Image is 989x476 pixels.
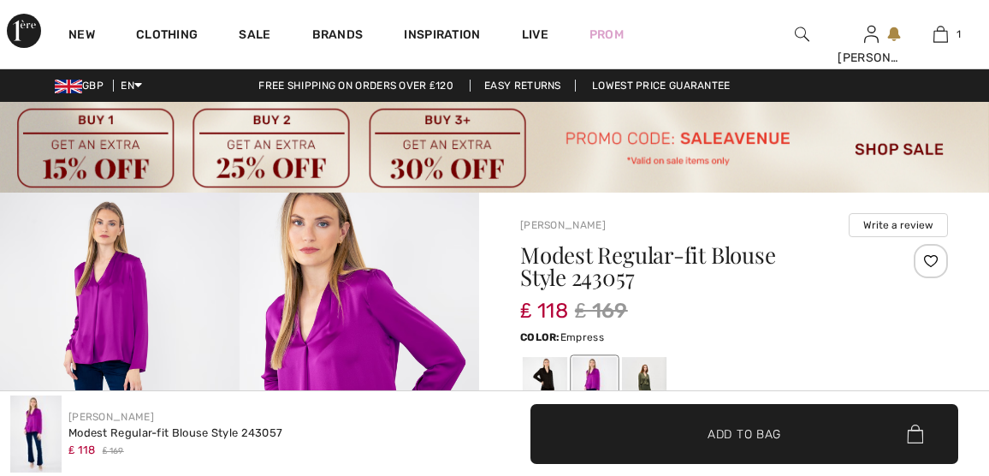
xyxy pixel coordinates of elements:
[933,24,948,45] img: My Bag
[622,357,666,421] div: Iguana
[864,26,879,42] a: Sign In
[239,27,270,45] a: Sale
[575,295,628,326] span: ₤ 169
[708,425,781,443] span: Add to Bag
[121,80,142,92] span: EN
[68,425,282,442] div: Modest Regular-fit Blouse Style 243057
[7,14,41,48] img: 1ère Avenue
[520,331,560,343] span: Color:
[522,26,548,44] a: Live
[838,49,905,67] div: [PERSON_NAME]
[68,411,154,423] a: [PERSON_NAME]
[578,80,744,92] a: Lowest Price Guarantee
[907,24,974,45] a: 1
[589,26,624,44] a: Prom
[245,80,467,92] a: Free shipping on orders over ₤120
[520,282,568,323] span: ₤ 118
[523,357,567,421] div: Black
[68,443,96,456] span: ₤ 118
[55,80,110,92] span: GBP
[520,219,606,231] a: [PERSON_NAME]
[68,27,95,45] a: New
[795,24,809,45] img: search the website
[560,331,604,343] span: Empress
[864,24,879,45] img: My Info
[849,213,948,237] button: Write a review
[312,27,364,45] a: Brands
[530,404,958,464] button: Add to Bag
[55,80,82,93] img: UK Pound
[572,357,617,421] div: Empress
[10,396,62,473] img: Modest Regular-fit Blouse Style 243057
[470,80,576,92] a: Easy Returns
[136,27,198,45] a: Clothing
[520,244,877,289] h1: Modest Regular-fit Blouse Style 243057
[956,27,961,42] span: 1
[103,445,124,458] span: ₤ 169
[907,425,923,443] img: Bag.svg
[404,27,480,45] span: Inspiration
